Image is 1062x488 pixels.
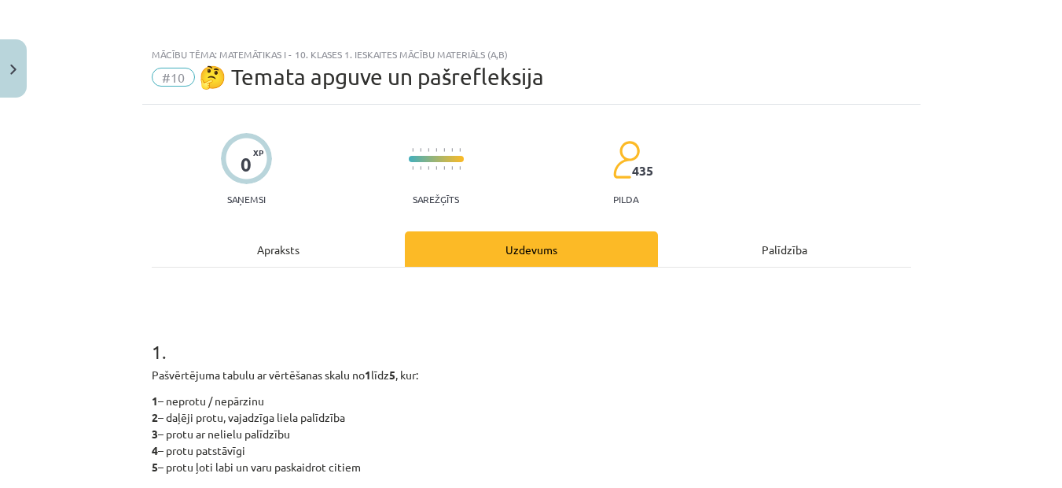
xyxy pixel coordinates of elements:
[443,148,445,152] img: icon-short-line-57e1e144782c952c97e751825c79c345078a6d821885a25fce030b3d8c18986b.svg
[152,394,158,408] strong: 1
[435,148,437,152] img: icon-short-line-57e1e144782c952c97e751825c79c345078a6d821885a25fce030b3d8c18986b.svg
[420,148,421,152] img: icon-short-line-57e1e144782c952c97e751825c79c345078a6d821885a25fce030b3d8c18986b.svg
[152,68,195,87] span: #10
[420,166,421,170] img: icon-short-line-57e1e144782c952c97e751825c79c345078a6d821885a25fce030b3d8c18986b.svg
[221,194,272,205] p: Saņemsi
[152,443,158,457] strong: 4
[613,194,638,205] p: pilda
[632,164,653,178] span: 435
[405,231,658,267] div: Uzdevums
[435,166,437,170] img: icon-short-line-57e1e144782c952c97e751825c79c345078a6d821885a25fce030b3d8c18986b.svg
[443,166,445,170] img: icon-short-line-57e1e144782c952c97e751825c79c345078a6d821885a25fce030b3d8c18986b.svg
[459,166,461,170] img: icon-short-line-57e1e144782c952c97e751825c79c345078a6d821885a25fce030b3d8c18986b.svg
[152,410,158,424] strong: 2
[428,166,429,170] img: icon-short-line-57e1e144782c952c97e751825c79c345078a6d821885a25fce030b3d8c18986b.svg
[152,49,911,60] div: Mācību tēma: Matemātikas i - 10. klases 1. ieskaites mācību materiāls (a,b)
[152,367,911,383] p: Pašvērtējuma tabulu ar vērtēšanas skalu no līdz , kur:
[459,148,461,152] img: icon-short-line-57e1e144782c952c97e751825c79c345078a6d821885a25fce030b3d8c18986b.svg
[152,231,405,267] div: Apraksts
[241,153,252,176] div: 0
[199,64,544,90] span: 🤔 Temata apguve un pašrefleksija
[10,65,17,75] img: icon-close-lesson-0947bae3869378f0d4975bcd49f059093ad1ed9edebbc8119c70593378902aed.svg
[451,166,453,170] img: icon-short-line-57e1e144782c952c97e751825c79c345078a6d821885a25fce030b3d8c18986b.svg
[152,460,158,474] strong: 5
[612,140,640,179] img: students-c634bb4e5e11cddfef0936a35e636f08e4e9abd3cc4e673bd6f9a4125e45ecb1.svg
[152,313,911,362] h1: 1 .
[152,393,911,475] p: – neprotu / nepārzinu – daļēji protu, vajadzīga liela palīdzība – protu ar nelielu palīdzību – pr...
[365,368,371,382] strong: 1
[152,427,158,441] strong: 3
[412,166,413,170] img: icon-short-line-57e1e144782c952c97e751825c79c345078a6d821885a25fce030b3d8c18986b.svg
[253,148,263,157] span: XP
[413,194,459,205] p: Sarežģīts
[428,148,429,152] img: icon-short-line-57e1e144782c952c97e751825c79c345078a6d821885a25fce030b3d8c18986b.svg
[658,231,911,267] div: Palīdzība
[451,148,453,152] img: icon-short-line-57e1e144782c952c97e751825c79c345078a6d821885a25fce030b3d8c18986b.svg
[389,368,395,382] strong: 5
[412,148,413,152] img: icon-short-line-57e1e144782c952c97e751825c79c345078a6d821885a25fce030b3d8c18986b.svg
